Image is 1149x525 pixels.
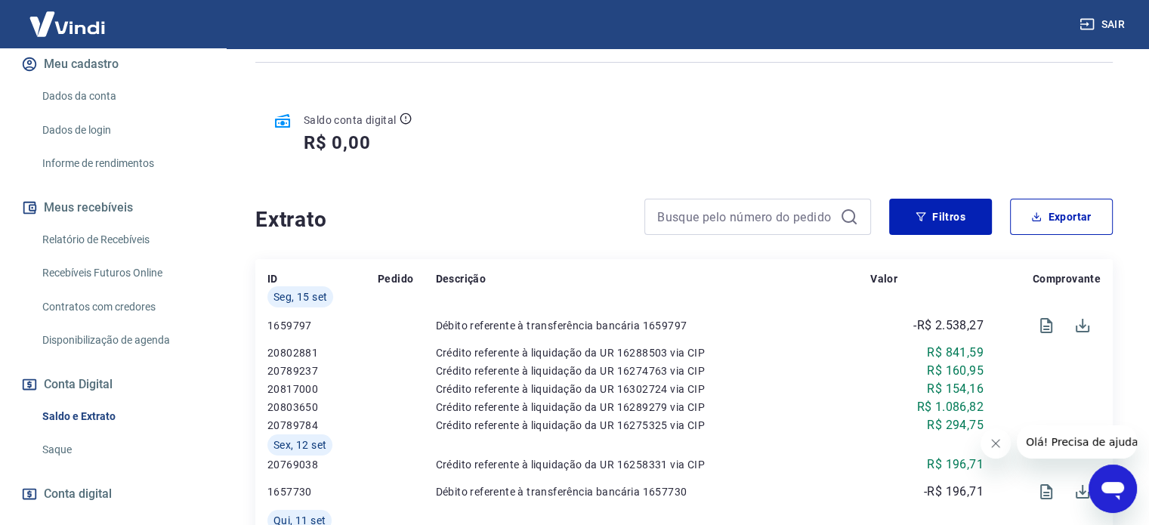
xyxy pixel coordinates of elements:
[304,113,397,128] p: Saldo conta digital
[657,205,834,228] input: Busque pelo número do pedido
[436,484,870,499] p: Débito referente à transferência bancária 1657730
[36,81,208,112] a: Dados da conta
[436,381,870,397] p: Crédito referente à liquidação da UR 16302724 via CIP
[304,131,371,155] h5: R$ 0,00
[267,363,378,378] p: 20789237
[255,205,626,235] h4: Extrato
[927,380,984,398] p: R$ 154,16
[1010,199,1113,235] button: Exportar
[36,434,208,465] a: Saque
[18,368,208,401] button: Conta Digital
[1064,307,1101,344] span: Download
[267,318,378,333] p: 1659797
[267,484,378,499] p: 1657730
[267,381,378,397] p: 20817000
[18,191,208,224] button: Meus recebíveis
[36,115,208,146] a: Dados de login
[1064,474,1101,510] span: Download
[18,477,208,511] a: Conta digital
[273,289,327,304] span: Seg, 15 set
[1076,11,1131,39] button: Sair
[267,345,378,360] p: 20802881
[36,325,208,356] a: Disponibilização de agenda
[436,457,870,472] p: Crédito referente à liquidação da UR 16258331 via CIP
[267,457,378,472] p: 20769038
[1028,474,1064,510] span: Visualizar
[889,199,992,235] button: Filtros
[36,401,208,432] a: Saldo e Extrato
[267,400,378,415] p: 20803650
[36,148,208,179] a: Informe de rendimentos
[36,224,208,255] a: Relatório de Recebíveis
[436,400,870,415] p: Crédito referente à liquidação da UR 16289279 via CIP
[981,428,1011,459] iframe: Fechar mensagem
[927,456,984,474] p: R$ 196,71
[1017,425,1137,459] iframe: Mensagem da empresa
[924,483,984,501] p: -R$ 196,71
[18,1,116,47] img: Vindi
[436,318,870,333] p: Débito referente à transferência bancária 1659797
[436,418,870,433] p: Crédito referente à liquidação da UR 16275325 via CIP
[267,271,278,286] p: ID
[36,258,208,289] a: Recebíveis Futuros Online
[9,11,127,23] span: Olá! Precisa de ajuda?
[44,483,112,505] span: Conta digital
[267,418,378,433] p: 20789784
[36,292,208,323] a: Contratos com credores
[1033,271,1101,286] p: Comprovante
[927,416,984,434] p: R$ 294,75
[913,317,984,335] p: -R$ 2.538,27
[18,48,208,81] button: Meu cadastro
[436,363,870,378] p: Crédito referente à liquidação da UR 16274763 via CIP
[927,344,984,362] p: R$ 841,59
[436,271,486,286] p: Descrição
[378,271,413,286] p: Pedido
[870,271,897,286] p: Valor
[436,345,870,360] p: Crédito referente à liquidação da UR 16288503 via CIP
[273,437,326,452] span: Sex, 12 set
[1028,307,1064,344] span: Visualizar
[927,362,984,380] p: R$ 160,95
[1089,465,1137,513] iframe: Botão para abrir a janela de mensagens
[916,398,983,416] p: R$ 1.086,82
